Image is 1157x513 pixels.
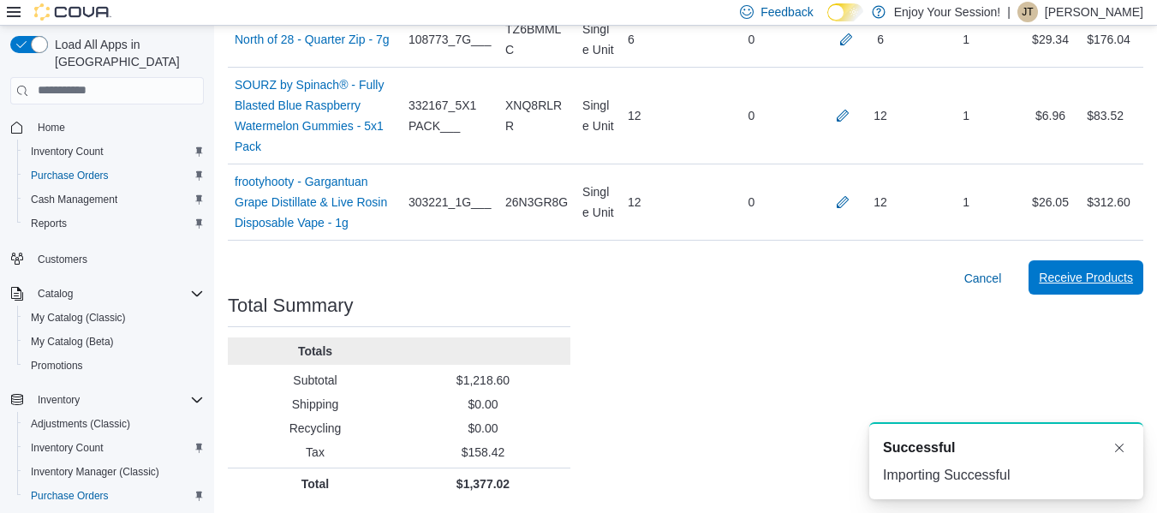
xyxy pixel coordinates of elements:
button: Inventory [3,388,211,412]
span: 303221_1G___ [409,192,492,212]
a: My Catalog (Classic) [24,307,133,328]
span: Promotions [24,355,204,376]
span: Inventory Count [31,145,104,158]
span: Inventory Count [24,438,204,458]
button: Home [3,115,211,140]
span: Purchase Orders [24,165,204,186]
div: $29.34 [1021,22,1080,57]
div: Single Unit [576,88,621,143]
a: Promotions [24,355,90,376]
span: Receive Products [1039,269,1133,286]
p: Total [235,475,396,492]
span: Cash Management [24,189,204,210]
a: Inventory Manager (Classic) [24,462,166,482]
div: 6 [877,29,884,50]
div: 12 [874,192,887,212]
div: 0 [695,185,808,219]
a: Inventory Count [24,141,110,162]
div: $312.60 [1087,192,1130,212]
span: Inventory [31,390,204,410]
button: Inventory Manager (Classic) [17,460,211,484]
span: Reports [24,213,204,234]
div: 1 [911,98,1020,133]
span: Adjustments (Classic) [24,414,204,434]
button: Purchase Orders [17,164,211,188]
a: Inventory Count [24,438,110,458]
div: $83.52 [1087,105,1124,126]
span: Reports [31,217,67,230]
span: Inventory Manager (Classic) [31,465,159,479]
span: Home [31,116,204,138]
button: Inventory [31,390,86,410]
a: Home [31,117,72,138]
button: Reports [17,212,211,236]
p: [PERSON_NAME] [1045,2,1143,22]
a: Customers [31,249,94,270]
div: 1 [911,185,1020,219]
div: $6.96 [1021,98,1080,133]
span: My Catalog (Beta) [31,335,114,349]
div: 12 [621,98,695,133]
a: SOURZ by Spinach® - Fully Blasted Blue Raspberry Watermelon Gummies - 5x1 Pack [235,75,395,157]
button: Cancel [957,261,1009,295]
span: Promotions [31,359,83,373]
span: Purchase Orders [31,169,109,182]
span: Successful [883,438,955,458]
span: TZ6BMMLC [505,19,569,60]
span: 26N3GR8G [505,192,568,212]
a: frootyhooty - Gargantuan Grape Distillate & Live Rosin Disposable Vape - 1g [235,171,395,233]
span: Inventory Count [31,441,104,455]
div: 12 [621,185,695,219]
span: Adjustments (Classic) [31,417,130,431]
span: Dark Mode [827,21,828,22]
button: Customers [3,246,211,271]
span: Catalog [38,287,73,301]
p: Shipping [235,396,396,413]
div: Single Unit [576,175,621,230]
span: Feedback [760,3,813,21]
p: $1,377.02 [403,475,564,492]
input: Dark Mode [827,3,863,21]
button: Dismiss toast [1109,438,1130,458]
button: Inventory Count [17,140,211,164]
span: My Catalog (Beta) [24,331,204,352]
button: My Catalog (Beta) [17,330,211,354]
div: Single Unit [576,12,621,67]
span: Purchase Orders [24,486,204,506]
button: Purchase Orders [17,484,211,508]
span: Inventory Manager (Classic) [24,462,204,482]
button: My Catalog (Classic) [17,306,211,330]
span: JT [1022,2,1033,22]
div: 6 [621,22,695,57]
span: Cash Management [31,193,117,206]
p: $0.00 [403,420,564,437]
span: My Catalog (Classic) [24,307,204,328]
p: Recycling [235,420,396,437]
a: Cash Management [24,189,124,210]
div: Jeremy Tremblett [1017,2,1038,22]
a: Adjustments (Classic) [24,414,137,434]
div: 0 [695,98,808,133]
button: Catalog [31,283,80,304]
div: 12 [874,105,887,126]
button: Promotions [17,354,211,378]
span: Cancel [964,270,1002,287]
span: Customers [38,253,87,266]
p: Tax [235,444,396,461]
span: Customers [31,248,204,269]
p: $1,218.60 [403,372,564,389]
button: Adjustments (Classic) [17,412,211,436]
img: Cova [34,3,111,21]
span: 108773_7G___ [409,29,492,50]
span: Home [38,121,65,134]
span: My Catalog (Classic) [31,311,126,325]
p: | [1007,2,1011,22]
button: Catalog [3,282,211,306]
div: $26.05 [1021,185,1080,219]
a: Purchase Orders [24,486,116,506]
span: Purchase Orders [31,489,109,503]
a: Purchase Orders [24,165,116,186]
span: Load All Apps in [GEOGRAPHIC_DATA] [48,36,204,70]
p: Enjoy Your Session! [894,2,1001,22]
p: $158.42 [403,444,564,461]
